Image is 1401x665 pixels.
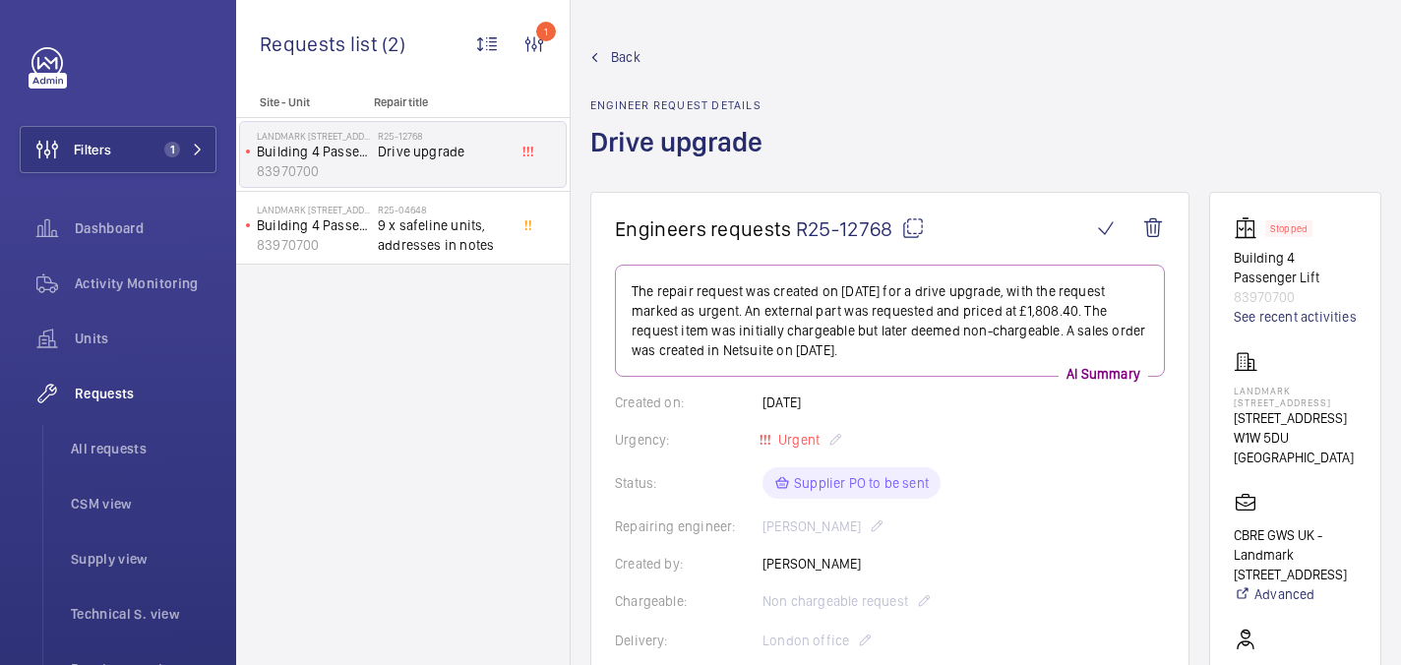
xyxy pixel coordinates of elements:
p: Site - Unit [236,95,366,109]
span: Supply view [71,549,216,569]
span: Requests [75,384,216,403]
span: Engineers requests [615,216,792,241]
p: Stopped [1270,225,1308,232]
span: Filters [74,140,111,159]
p: Building 4 Passenger Lift [1234,248,1357,287]
span: All requests [71,439,216,458]
p: The repair request was created on [DATE] for a drive upgrade, with the request marked as urgent. ... [632,281,1148,360]
p: Building 4 Passenger Lift [257,142,370,161]
span: Drive upgrade [378,142,508,161]
p: Repair title [374,95,504,109]
span: CSM view [71,494,216,514]
h2: R25-12768 [378,130,508,142]
h2: Engineer request details [590,98,774,112]
p: 83970700 [257,235,370,255]
h2: R25-04648 [378,204,508,215]
p: CBRE GWS UK - Landmark [STREET_ADDRESS] [1234,525,1357,584]
img: elevator.svg [1234,216,1265,240]
p: Landmark [STREET_ADDRESS] [257,204,370,215]
p: W1W 5DU [GEOGRAPHIC_DATA] [1234,428,1357,467]
span: Back [611,47,640,67]
span: Activity Monitoring [75,273,216,293]
span: Units [75,329,216,348]
a: Advanced [1234,584,1357,604]
button: Filters1 [20,126,216,173]
p: 83970700 [257,161,370,181]
span: 1 [164,142,180,157]
span: Requests list [260,31,382,56]
p: Landmark [STREET_ADDRESS] [1234,385,1357,408]
h1: Drive upgrade [590,124,774,192]
p: Building 4 Passenger Lift [257,215,370,235]
a: See recent activities [1234,307,1357,327]
p: AI Summary [1059,364,1148,384]
span: Dashboard [75,218,216,238]
p: 83970700 [1234,287,1357,307]
span: R25-12768 [796,216,925,241]
span: Technical S. view [71,604,216,624]
p: Landmark [STREET_ADDRESS] [257,130,370,142]
span: 9 x safeline units, addresses in notes [378,215,508,255]
p: [STREET_ADDRESS] [1234,408,1357,428]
